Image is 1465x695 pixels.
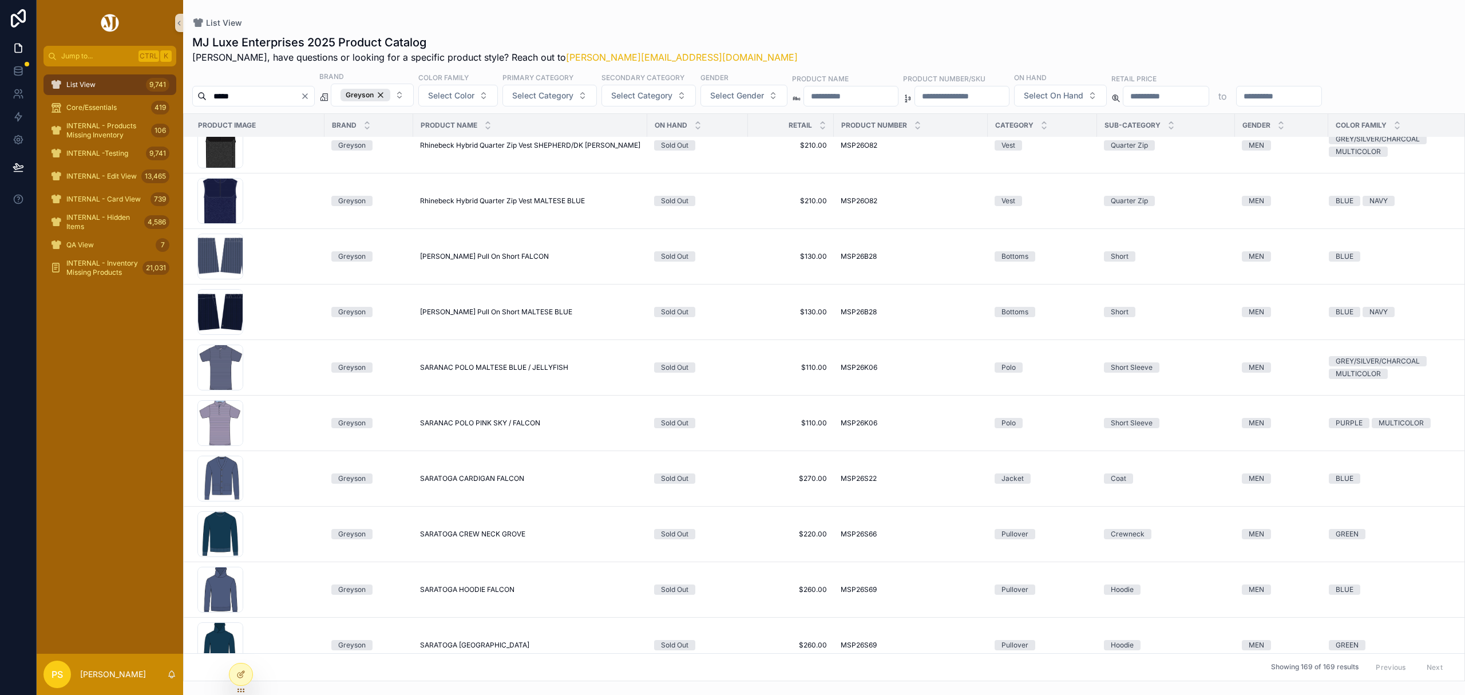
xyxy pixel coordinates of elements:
span: Category [995,121,1034,130]
a: Sold Out [654,140,741,151]
span: $110.00 [755,418,827,428]
a: Greyson [331,362,406,373]
span: SARATOGA CREW NECK GROVE [420,530,525,539]
span: $260.00 [755,585,827,594]
div: Sold Out [661,362,688,373]
a: MEN [1242,640,1321,650]
a: [PERSON_NAME] Pull On Short FALCON [420,252,640,261]
a: MEN [1242,140,1321,151]
a: INTERNAL - Edit View13,465 [43,166,176,187]
p: [PERSON_NAME] [80,669,146,680]
span: [PERSON_NAME] Pull On Short FALCON [420,252,549,261]
a: INTERNAL - Products Missing Inventory106 [43,120,176,141]
span: INTERNAL - Hidden Items [66,213,140,231]
span: MSP26S69 [841,585,877,594]
span: Rhinebeck Hybrid Quarter Zip Vest MALTESE BLUE [420,196,585,206]
label: Primary Category [502,72,573,82]
a: Quarter Zip [1104,196,1228,206]
a: MEN [1242,585,1321,595]
div: MEN [1249,640,1264,650]
a: $260.00 [755,641,827,650]
button: Clear [300,92,314,101]
div: 13,465 [141,169,169,183]
div: MEN [1249,473,1264,484]
a: $210.00 [755,141,827,150]
img: App logo [99,14,121,32]
div: Sold Out [661,307,688,317]
a: Sold Out [654,196,741,206]
a: [PERSON_NAME] Pull On Short MALTESE BLUE [420,307,640,317]
div: Coat [1111,473,1126,484]
button: Select Button [502,85,597,106]
div: Sold Out [661,640,688,650]
div: Hoodie [1111,585,1134,595]
button: Unselect GREYSON [340,89,390,101]
div: Sold Out [661,585,688,595]
a: BLUENAVY [1329,196,1455,206]
h1: MJ Luxe Enterprises 2025 Product Catalog [192,34,798,50]
div: Bottoms [1001,307,1028,317]
div: NAVY [1369,307,1388,317]
a: Sold Out [654,251,741,262]
span: Jump to... [61,52,134,61]
label: Color Family [418,72,469,82]
a: MSP26S66 [841,530,981,539]
span: PS [52,668,63,681]
a: Sold Out [654,307,741,317]
span: Select Category [611,90,672,101]
div: Greyson [338,418,366,428]
a: Crewneck [1104,529,1228,539]
div: Jacket [1001,473,1024,484]
span: SARATOGA CARDIGAN FALCON [420,474,524,483]
div: MEN [1249,140,1264,151]
a: SARATOGA [GEOGRAPHIC_DATA] [420,641,640,650]
span: SARATOGA HOODIE FALCON [420,585,514,594]
a: List View [192,17,242,29]
div: Polo [1001,362,1016,373]
label: Product Number/SKU [903,73,985,84]
div: Quarter Zip [1111,140,1148,151]
a: MSP26O82 [841,141,981,150]
a: GREEN [1329,640,1455,650]
a: Sold Out [654,640,741,650]
a: MEN [1242,529,1321,539]
a: Core/Essentials419 [43,97,176,118]
a: MSP26K06 [841,418,981,428]
div: MULTICOLOR [1336,147,1381,157]
a: BLUE [1329,473,1455,484]
a: $220.00 [755,530,827,539]
label: Brand [319,71,344,81]
span: $110.00 [755,363,827,372]
div: Crewneck [1111,529,1145,539]
a: MEN [1242,196,1321,206]
span: Color Family [1336,121,1387,130]
div: Greyson [338,585,366,595]
div: NAVY [1369,196,1388,206]
div: Short Sleeve [1111,362,1153,373]
div: Polo [1001,418,1016,428]
div: PURPLE [1336,418,1363,428]
span: MSP26S69 [841,641,877,650]
span: On Hand [655,121,687,130]
div: Short [1111,307,1129,317]
div: BLUE [1336,585,1353,595]
div: Greyson [338,251,366,262]
div: Greyson [338,640,366,650]
a: Greyson [331,418,406,428]
a: MEN [1242,418,1321,428]
span: Select Category [512,90,573,101]
a: Greyson [331,585,406,595]
a: MSP26O82 [841,196,981,206]
span: INTERNAL -Testing [66,149,128,158]
div: Pullover [1001,585,1028,595]
div: Greyson [338,307,366,317]
div: Sold Out [661,196,688,206]
div: Pullover [1001,640,1028,650]
a: MSP26S69 [841,585,981,594]
a: MEN [1242,473,1321,484]
div: BLUE [1336,196,1353,206]
a: Polo [995,418,1090,428]
a: QA View7 [43,235,176,255]
div: Short [1111,251,1129,262]
div: 739 [151,192,169,206]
